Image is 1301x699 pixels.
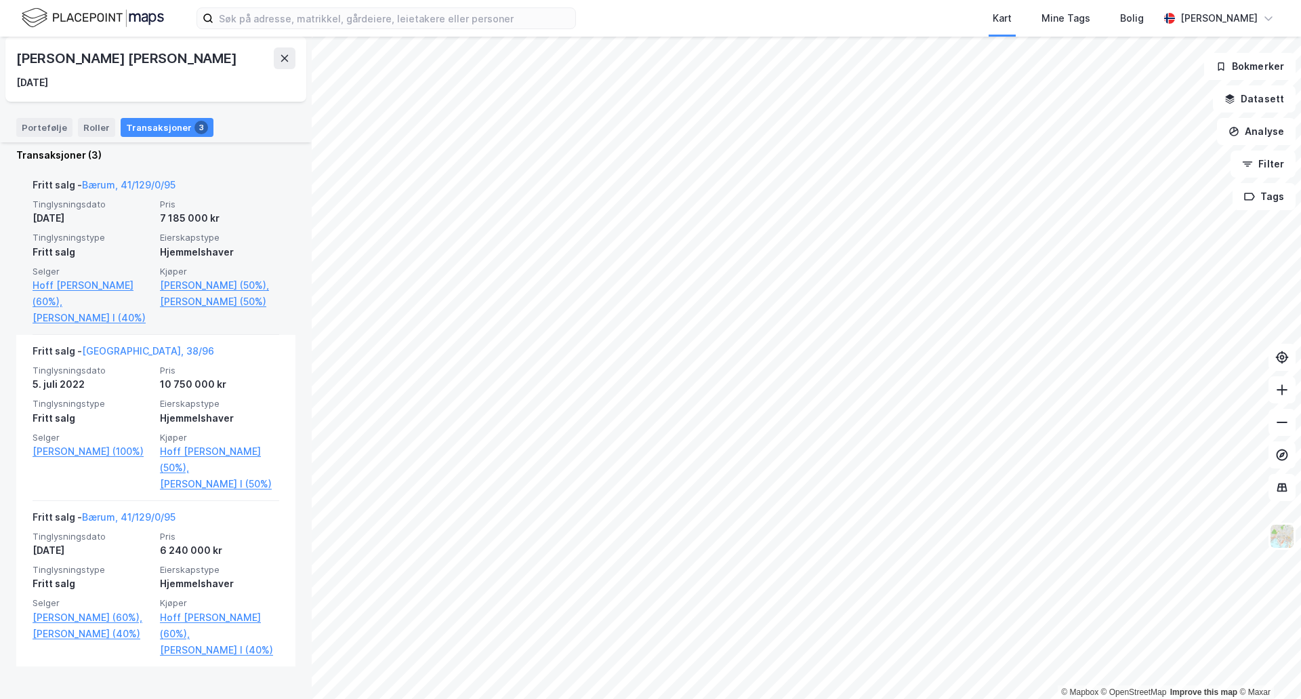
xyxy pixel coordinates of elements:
[160,410,279,426] div: Hjemmelshaver
[160,610,279,642] a: Hoff [PERSON_NAME] (60%),
[82,179,175,191] a: Bærum, 41/129/0/95
[33,232,152,243] span: Tinglysningstype
[160,476,279,492] a: [PERSON_NAME] I (50%)
[160,199,279,210] span: Pris
[160,210,279,226] div: 7 185 000 kr
[1170,687,1237,697] a: Improve this map
[160,365,279,376] span: Pris
[1204,53,1296,80] button: Bokmerker
[33,626,152,642] a: [PERSON_NAME] (40%)
[33,210,152,226] div: [DATE]
[1180,10,1258,26] div: [PERSON_NAME]
[16,47,240,69] div: [PERSON_NAME] [PERSON_NAME]
[16,75,48,91] div: [DATE]
[1233,634,1301,699] iframe: Chat Widget
[33,443,152,460] a: [PERSON_NAME] (100%)
[33,376,152,393] div: 5. juli 2022
[1269,523,1295,549] img: Z
[33,564,152,576] span: Tinglysningstype
[160,398,279,410] span: Eierskapstype
[1217,118,1296,145] button: Analyse
[160,232,279,243] span: Eierskapstype
[160,376,279,393] div: 10 750 000 kr
[160,642,279,658] a: [PERSON_NAME] I (40%)
[160,432,279,443] span: Kjøper
[993,10,1012,26] div: Kart
[82,345,214,357] a: [GEOGRAPHIC_DATA], 38/96
[160,564,279,576] span: Eierskapstype
[160,266,279,277] span: Kjøper
[33,531,152,542] span: Tinglysningsdato
[33,542,152,559] div: [DATE]
[33,398,152,410] span: Tinglysningstype
[160,443,279,476] a: Hoff [PERSON_NAME] (50%),
[213,8,575,28] input: Søk på adresse, matrikkel, gårdeiere, leietakere eller personer
[33,199,152,210] span: Tinglysningsdato
[33,432,152,443] span: Selger
[1061,687,1098,697] a: Mapbox
[16,147,295,163] div: Transaksjoner (3)
[78,118,115,137] div: Roller
[194,121,208,134] div: 3
[1101,687,1167,697] a: OpenStreetMap
[160,294,279,310] a: [PERSON_NAME] (50%)
[33,244,152,260] div: Fritt salg
[1041,10,1090,26] div: Mine Tags
[33,277,152,310] a: Hoff [PERSON_NAME] (60%),
[33,310,152,326] a: [PERSON_NAME] I (40%)
[33,576,152,592] div: Fritt salg
[1213,85,1296,113] button: Datasett
[33,597,152,609] span: Selger
[16,118,73,137] div: Portefølje
[1231,151,1296,178] button: Filter
[160,597,279,609] span: Kjøper
[160,244,279,260] div: Hjemmelshaver
[121,118,213,137] div: Transaksjoner
[1233,634,1301,699] div: Kontrollprogram for chat
[33,343,214,365] div: Fritt salg -
[82,511,175,523] a: Bærum, 41/129/0/95
[160,576,279,592] div: Hjemmelshaver
[160,531,279,542] span: Pris
[33,509,175,531] div: Fritt salg -
[33,266,152,277] span: Selger
[33,610,152,626] a: [PERSON_NAME] (60%),
[33,177,175,199] div: Fritt salg -
[1233,183,1296,210] button: Tags
[22,6,164,30] img: logo.f888ab2527a4732fd821a326f86c7f29.svg
[1120,10,1144,26] div: Bolig
[160,277,279,294] a: [PERSON_NAME] (50%),
[33,410,152,426] div: Fritt salg
[160,542,279,559] div: 6 240 000 kr
[33,365,152,376] span: Tinglysningsdato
